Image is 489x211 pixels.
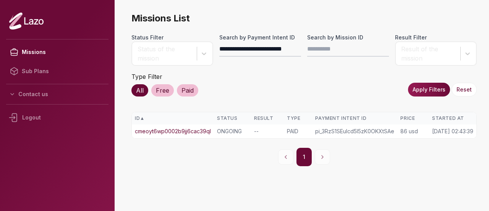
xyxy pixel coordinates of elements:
[315,115,394,121] div: Payment Intent ID
[138,44,193,63] div: Status of the mission
[400,128,426,135] div: 86 usd
[217,128,248,135] div: ONGOING
[395,34,477,41] label: Result Filter
[140,115,144,121] span: ▲
[217,115,248,121] div: Status
[6,108,108,128] div: Logout
[307,34,389,41] label: Search by Mission ID
[177,84,198,97] div: Paid
[254,115,281,121] div: Result
[400,115,426,121] div: Price
[296,148,312,166] button: 1
[432,115,473,121] div: Started At
[131,12,477,25] span: Missions List
[287,128,309,135] div: PAID
[315,128,394,135] div: pi_3RzS1SEulcd5I5zK0OKXtSAe
[135,115,211,121] div: ID
[287,115,309,121] div: Type
[432,128,473,135] div: [DATE] 02:43:39
[6,87,108,101] button: Contact us
[254,128,281,135] div: --
[131,73,162,80] label: Type Filter
[135,128,211,135] a: cmeoyt6wp0002b9jj6cac39ql
[401,44,457,63] div: Result of the mission
[6,62,108,81] a: Sub Plans
[452,83,477,97] button: Reset
[151,84,174,97] div: Free
[131,84,148,97] div: All
[131,34,213,41] label: Status Filter
[408,83,450,97] button: Apply Filters
[219,34,301,41] label: Search by Payment Intent ID
[6,43,108,62] a: Missions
